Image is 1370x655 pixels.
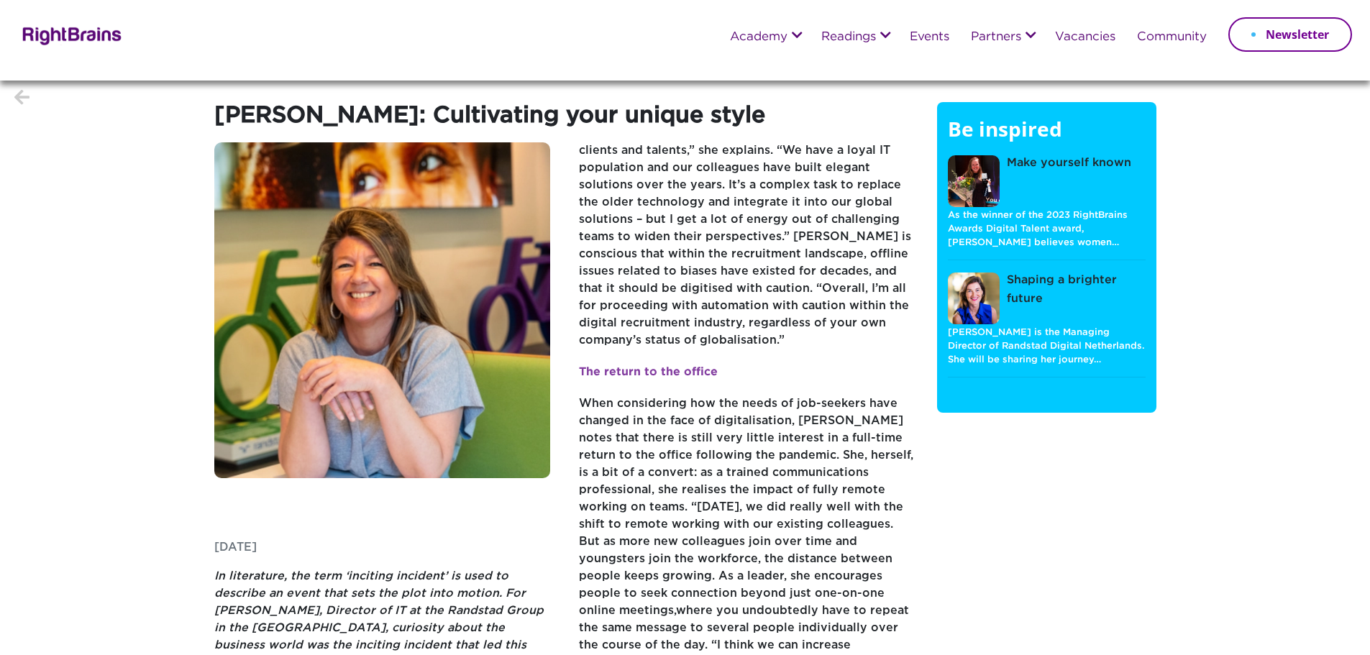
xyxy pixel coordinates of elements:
[948,154,1131,208] a: Make yourself known
[1137,31,1207,44] a: Community
[948,208,1146,250] p: As the winner of the 2023 RightBrains Awards Digital Talent award, [PERSON_NAME] believes women…
[971,31,1021,44] a: Partners
[18,24,122,45] img: Rightbrains
[948,325,1146,367] p: [PERSON_NAME] is the Managing Director of Randstad Digital Netherlands. She will be sharing her j...
[579,605,909,651] span: where you undoubtedly have to repeat the same message to several people individually over the cou...
[1055,31,1115,44] a: Vacancies
[730,31,787,44] a: Academy
[948,271,1146,325] a: Shaping a brighter future
[579,367,718,377] strong: The return to the office
[579,398,913,616] span: When considering how the needs of job-seekers have changed in the face of digitalisation, [PERSON...
[1228,17,1352,52] a: Newsletter
[910,31,949,44] a: Events
[214,102,915,142] h1: [PERSON_NAME]: Cultivating your unique style
[214,539,551,568] p: [DATE]
[821,31,876,44] a: Readings
[948,116,1146,155] h5: Be inspired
